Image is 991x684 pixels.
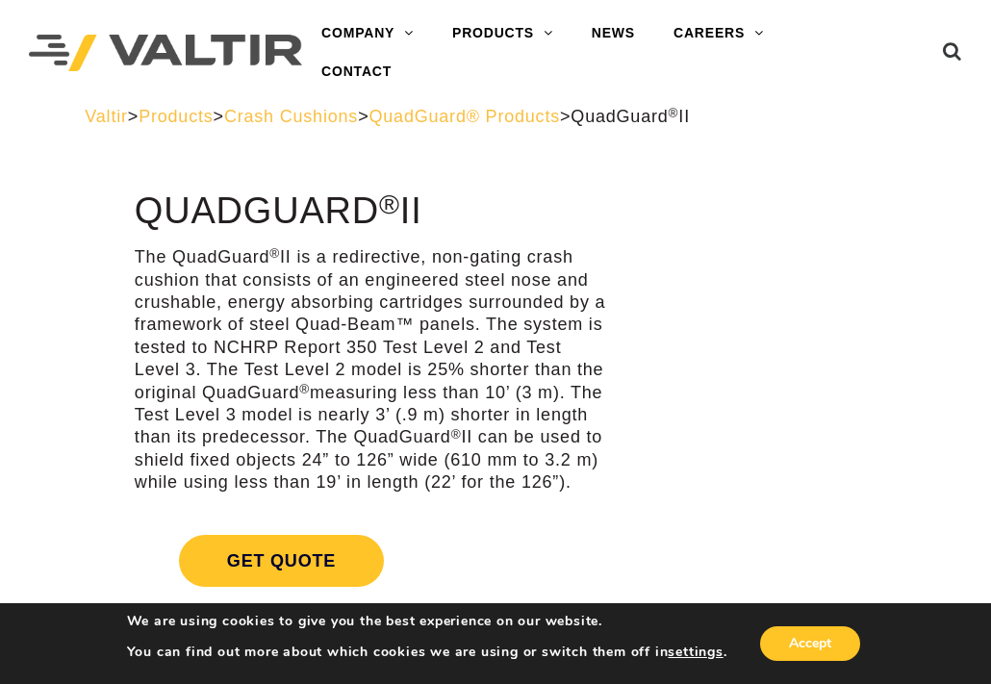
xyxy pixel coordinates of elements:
[224,107,358,126] a: Crash Cushions
[135,512,609,610] a: Get Quote
[379,189,400,219] sup: ®
[654,14,783,53] a: CAREERS
[135,191,609,232] h1: QuadGuard II
[299,382,310,396] sup: ®
[302,53,411,91] a: CONTACT
[668,644,723,661] button: settings
[85,106,905,128] div: > > > >
[139,107,213,126] a: Products
[269,246,280,261] sup: ®
[127,613,727,630] p: We are using cookies to give you the best experience on our website.
[127,644,727,661] p: You can find out more about which cookies we are using or switch them off in .
[572,14,654,53] a: NEWS
[451,427,462,442] sup: ®
[368,107,560,126] a: QuadGuard® Products
[571,107,690,126] span: QuadGuard II
[760,626,860,661] button: Accept
[433,14,572,53] a: PRODUCTS
[135,246,609,494] p: The QuadGuard II is a redirective, non-gating crash cushion that consists of an engineered steel ...
[669,106,679,120] sup: ®
[302,14,433,53] a: COMPANY
[85,107,127,126] a: Valtir
[29,35,302,71] img: Valtir
[179,535,384,587] span: Get Quote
